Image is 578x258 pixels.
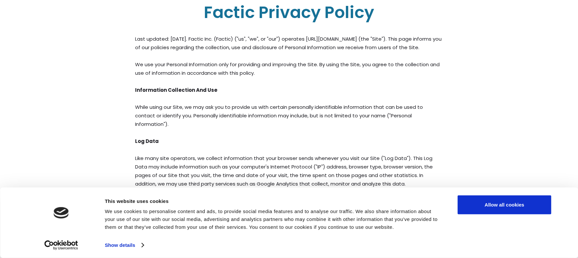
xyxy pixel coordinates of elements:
img: logo [54,207,69,219]
a: Show details [105,240,144,250]
a: Usercentrics Cookiebot - opens in a new window [32,240,90,250]
strong: Log Data [135,138,159,145]
strong: Information Collection And Use [135,87,217,93]
button: Allow all cookies [458,195,551,214]
div: This website uses cookies [105,197,443,205]
h1: Factic Privacy Policy [135,3,443,22]
div: We use cookies to personalise content and ads, to provide social media features and to analyse ou... [105,208,443,231]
